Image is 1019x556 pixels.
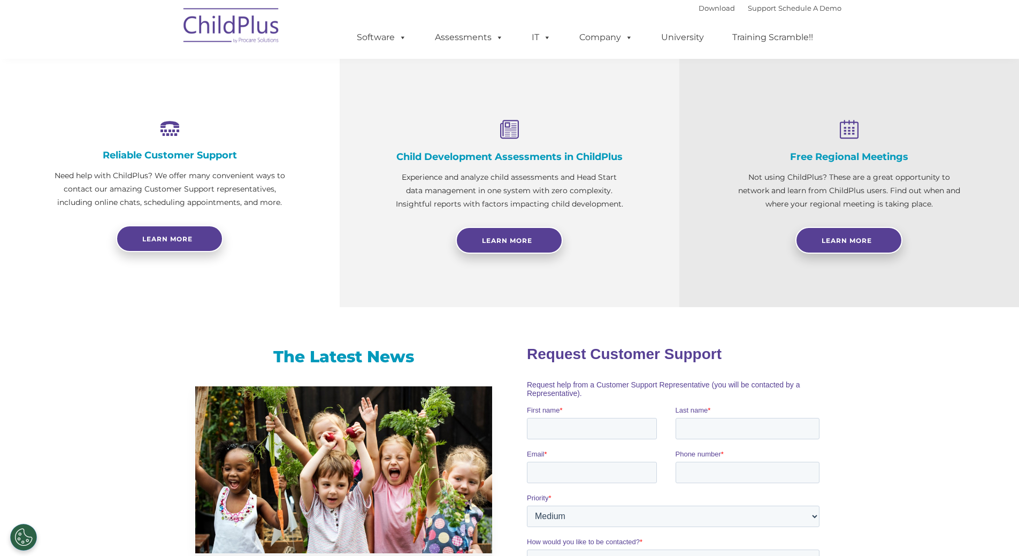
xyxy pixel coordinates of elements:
[722,27,824,48] a: Training Scramble!!
[346,27,417,48] a: Software
[795,227,902,254] a: Learn More
[424,27,514,48] a: Assessments
[733,171,966,211] p: Not using ChildPlus? These are a great opportunity to network and learn from ChildPlus users. Fin...
[142,235,193,243] span: Learn more
[778,4,841,12] a: Schedule A Demo
[699,4,735,12] a: Download
[456,227,563,254] a: Learn More
[149,115,194,123] span: Phone number
[53,169,286,209] p: Need help with ChildPlus? We offer many convenient ways to contact our amazing Customer Support r...
[733,151,966,163] h4: Free Regional Meetings
[393,151,626,163] h4: Child Development Assessments in ChildPlus
[178,1,285,54] img: ChildPlus by Procare Solutions
[195,346,492,368] h3: The Latest News
[650,27,715,48] a: University
[53,149,286,161] h4: Reliable Customer Support
[393,171,626,211] p: Experience and analyze child assessments and Head Start data management in one system with zero c...
[569,27,643,48] a: Company
[116,225,223,252] a: Learn more
[482,237,532,245] span: Learn More
[149,71,181,79] span: Last name
[748,4,776,12] a: Support
[10,524,37,551] button: Cookies Settings
[699,4,841,12] font: |
[822,237,872,245] span: Learn More
[521,27,562,48] a: IT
